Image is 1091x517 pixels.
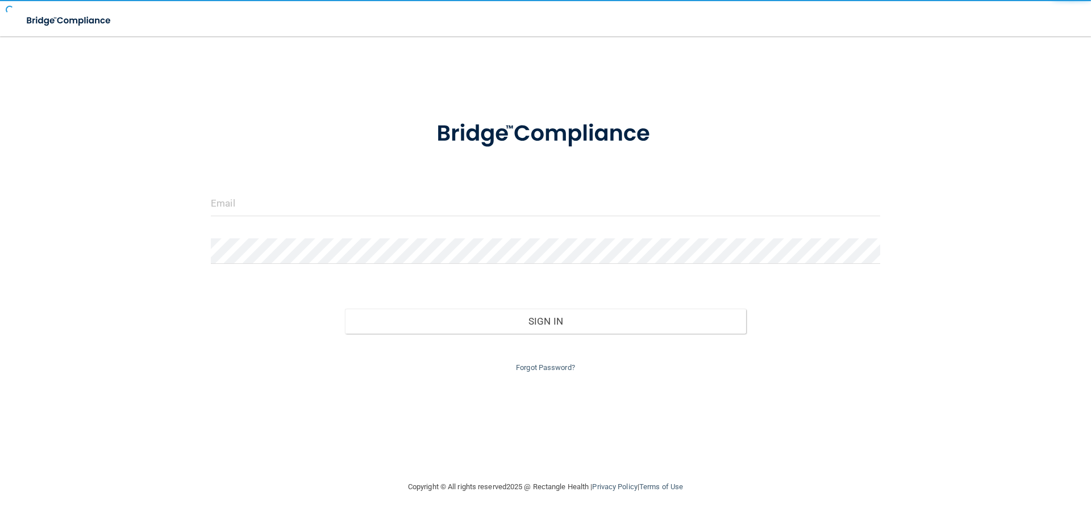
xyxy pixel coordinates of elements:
a: Privacy Policy [592,482,637,491]
a: Terms of Use [639,482,683,491]
a: Forgot Password? [516,363,575,372]
img: bridge_compliance_login_screen.278c3ca4.svg [413,104,678,163]
img: bridge_compliance_login_screen.278c3ca4.svg [17,9,122,32]
input: Email [211,191,880,216]
button: Sign In [345,309,747,334]
div: Copyright © All rights reserved 2025 @ Rectangle Health | | [338,469,753,505]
